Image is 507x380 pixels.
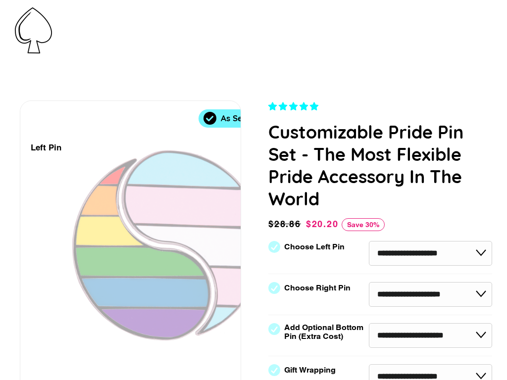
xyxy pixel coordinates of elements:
img: Pin-Ace [15,7,52,53]
span: 4.83 stars [268,101,321,111]
label: Choose Right Pin [284,284,351,292]
span: Save 30% [342,218,385,231]
label: Gift Wrapping [284,366,336,375]
label: Add Optional Bottom Pin (Extra Cost) [284,323,367,341]
h1: Customizable Pride Pin Set - The Most Flexible Pride Accessory In The World [268,121,492,210]
label: Choose Left Pin [284,242,345,251]
span: $20.20 [306,219,339,229]
span: $28.86 [268,217,304,231]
